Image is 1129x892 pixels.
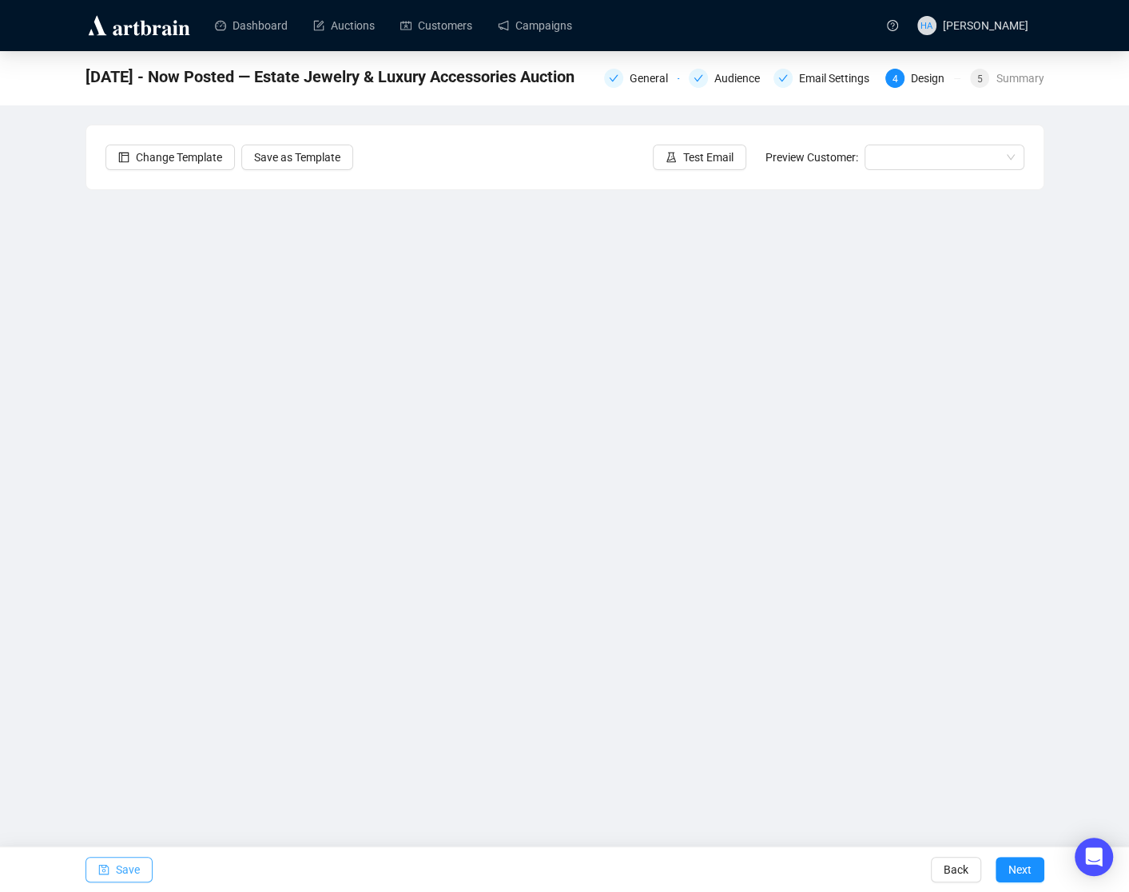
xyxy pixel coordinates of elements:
div: 4Design [885,69,960,88]
span: check [694,73,703,83]
span: Change Template [136,149,222,166]
a: Campaigns [498,5,572,46]
span: Back [944,847,968,892]
span: save [98,864,109,875]
span: experiment [666,152,677,163]
span: Save as Template [254,149,340,166]
button: Back [931,857,981,882]
img: logo [85,13,193,38]
span: check [609,73,618,83]
button: Test Email [653,145,746,170]
div: 5Summary [970,69,1044,88]
a: Customers [400,5,472,46]
span: HA [920,18,932,33]
div: General [604,69,679,88]
button: Save as Template [241,145,353,170]
span: check [778,73,788,83]
span: question-circle [887,20,898,31]
span: 5 [977,73,983,85]
span: Save [116,847,140,892]
span: [PERSON_NAME] [943,19,1028,32]
span: Test Email [683,149,733,166]
div: Audience [689,69,764,88]
div: Email Settings [799,69,879,88]
div: Audience [714,69,769,88]
span: Preview Customer: [765,151,858,164]
a: Auctions [313,5,375,46]
button: Next [996,857,1044,882]
button: Change Template [105,145,235,170]
div: General [630,69,678,88]
span: layout [118,152,129,163]
div: Design [911,69,954,88]
button: Save [85,857,153,882]
div: Open Intercom Messenger [1075,838,1113,876]
div: Summary [996,69,1044,88]
div: Email Settings [773,69,876,88]
span: 4 [892,73,898,85]
span: Next [1008,847,1032,892]
a: Dashboard [215,5,288,46]
span: 9-11-25 - Now Posted — Estate Jewelry & Luxury Accessories Auction [85,64,574,89]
